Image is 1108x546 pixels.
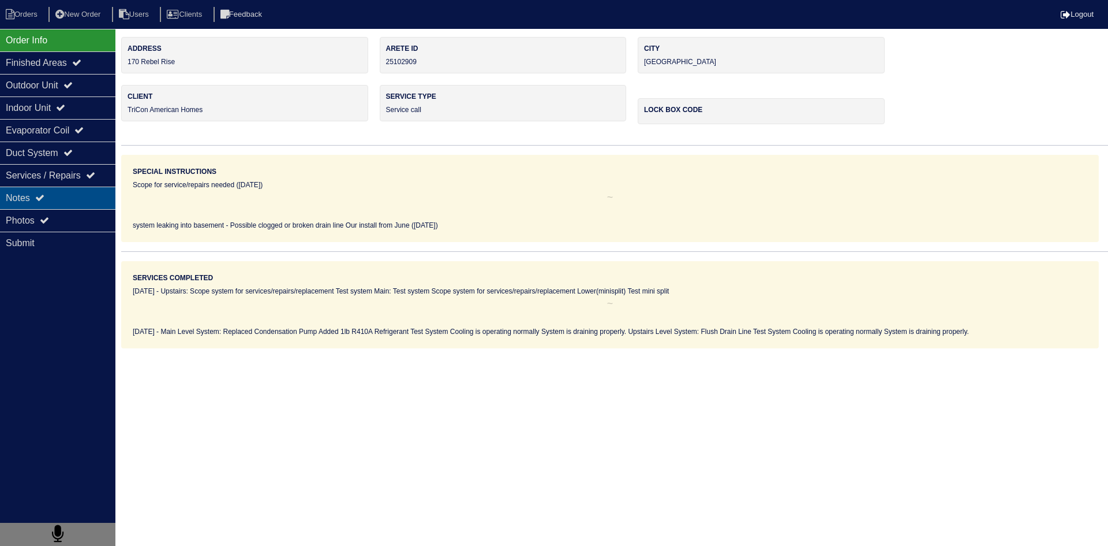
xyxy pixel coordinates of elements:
div: [DATE] - Upstairs: Scope system for services/repairs/replacement Test system Main: Test system Sc... [133,286,1087,296]
a: Logout [1061,10,1094,18]
label: City [644,43,878,54]
li: Feedback [214,7,271,23]
div: 25102909 [380,37,627,73]
label: Special Instructions [133,166,216,177]
a: New Order [48,10,110,18]
label: Services Completed [133,273,213,283]
label: Arete ID [386,43,620,54]
div: system leaking into basement - Possible clogged or broken drain line Our install from June ([DATE]) [133,220,1087,231]
label: Service Type [386,91,620,102]
div: Service call [380,85,627,121]
li: New Order [48,7,110,23]
a: Clients [160,10,211,18]
label: Address [128,43,362,54]
div: [GEOGRAPHIC_DATA] [638,37,885,73]
div: [DATE] - Main Level System: Replaced Condensation Pump Added 1lb R410A Refrigerant Test System Co... [133,326,1087,337]
div: 170 Rebel Rise [121,37,368,73]
div: Scope for service/repairs needed ([DATE]) [133,180,1087,190]
label: Lock box code [644,105,878,115]
div: TriCon American Homes [121,85,368,121]
a: Users [112,10,158,18]
li: Users [112,7,158,23]
label: Client [128,91,362,102]
li: Clients [160,7,211,23]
